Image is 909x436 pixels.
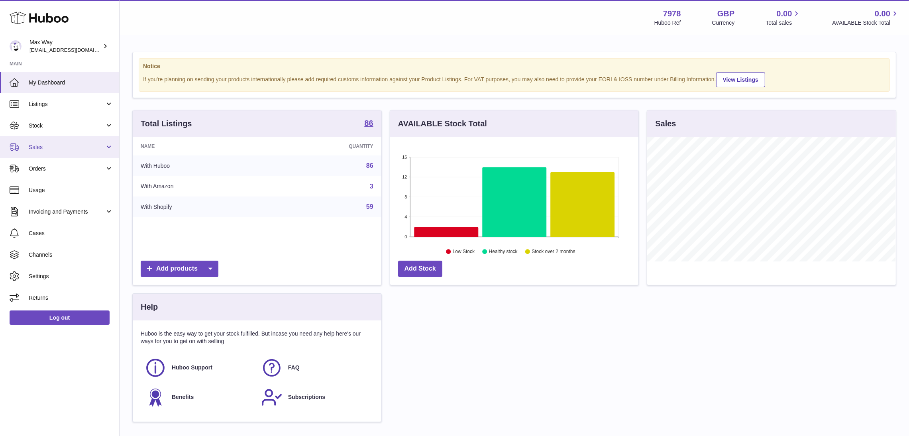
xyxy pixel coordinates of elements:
[29,273,113,280] span: Settings
[29,79,113,86] span: My Dashboard
[172,364,212,371] span: Huboo Support
[261,357,369,379] a: FAQ
[261,387,369,408] a: Subscriptions
[133,196,269,217] td: With Shopify
[141,302,158,312] h3: Help
[29,47,117,53] span: [EMAIL_ADDRESS][DOMAIN_NAME]
[777,8,792,19] span: 0.00
[143,63,885,70] strong: Notice
[398,261,442,277] a: Add Stock
[402,155,407,159] text: 16
[404,194,407,199] text: 8
[29,143,105,151] span: Sales
[29,122,105,130] span: Stock
[143,71,885,87] div: If you're planning on sending your products internationally please add required customs informati...
[29,294,113,302] span: Returns
[766,19,801,27] span: Total sales
[370,183,373,190] a: 3
[141,330,373,345] p: Huboo is the easy way to get your stock fulfilled. But incase you need any help here's our ways f...
[29,230,113,237] span: Cases
[654,19,681,27] div: Huboo Ref
[141,118,192,129] h3: Total Listings
[288,364,300,371] span: FAQ
[10,40,22,52] img: Max@LongevityBox.co.uk
[532,249,575,255] text: Stock over 2 months
[716,72,765,87] a: View Listings
[29,100,105,108] span: Listings
[366,162,373,169] a: 86
[832,8,899,27] a: 0.00 AVAILABLE Stock Total
[655,118,676,129] h3: Sales
[29,251,113,259] span: Channels
[29,187,113,194] span: Usage
[29,39,101,54] div: Max Way
[766,8,801,27] a: 0.00 Total sales
[663,8,681,19] strong: 7978
[145,387,253,408] a: Benefits
[364,119,373,129] a: 86
[133,155,269,176] td: With Huboo
[404,214,407,219] text: 4
[453,249,475,255] text: Low Stock
[712,19,735,27] div: Currency
[875,8,890,19] span: 0.00
[145,357,253,379] a: Huboo Support
[489,249,518,255] text: Healthy stock
[172,393,194,401] span: Benefits
[402,175,407,179] text: 12
[398,118,487,129] h3: AVAILABLE Stock Total
[366,203,373,210] a: 59
[717,8,734,19] strong: GBP
[133,137,269,155] th: Name
[288,393,325,401] span: Subscriptions
[141,261,218,277] a: Add products
[269,137,381,155] th: Quantity
[404,234,407,239] text: 0
[133,176,269,197] td: With Amazon
[832,19,899,27] span: AVAILABLE Stock Total
[29,208,105,216] span: Invoicing and Payments
[29,165,105,173] span: Orders
[10,310,110,325] a: Log out
[364,119,373,127] strong: 86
